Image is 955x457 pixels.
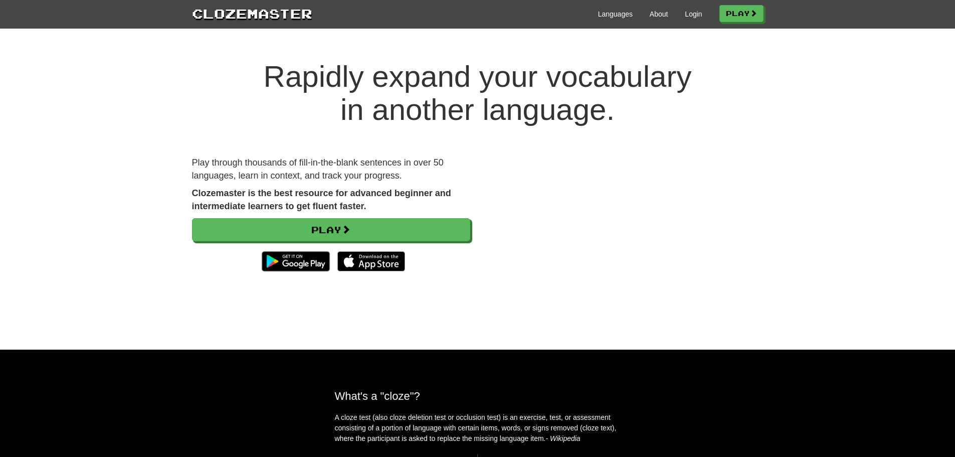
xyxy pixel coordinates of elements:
[598,9,633,19] a: Languages
[192,157,470,182] p: Play through thousands of fill-in-the-blank sentences in over 50 languages, learn in context, and...
[192,4,312,23] a: Clozemaster
[192,188,451,211] strong: Clozemaster is the best resource for advanced beginner and intermediate learners to get fluent fa...
[337,251,405,271] img: Download_on_the_App_Store_Badge_US-UK_135x40-25178aeef6eb6b83b96f5f2d004eda3bffbb37122de64afbaef7...
[685,9,702,19] a: Login
[335,390,621,402] h2: What's a "cloze"?
[192,218,470,241] a: Play
[257,246,334,276] img: Get it on Google Play
[335,412,621,444] p: A cloze test (also cloze deletion test or occlusion test) is an exercise, test, or assessment con...
[546,434,581,442] em: - Wikipedia
[719,5,763,22] a: Play
[650,9,668,19] a: About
